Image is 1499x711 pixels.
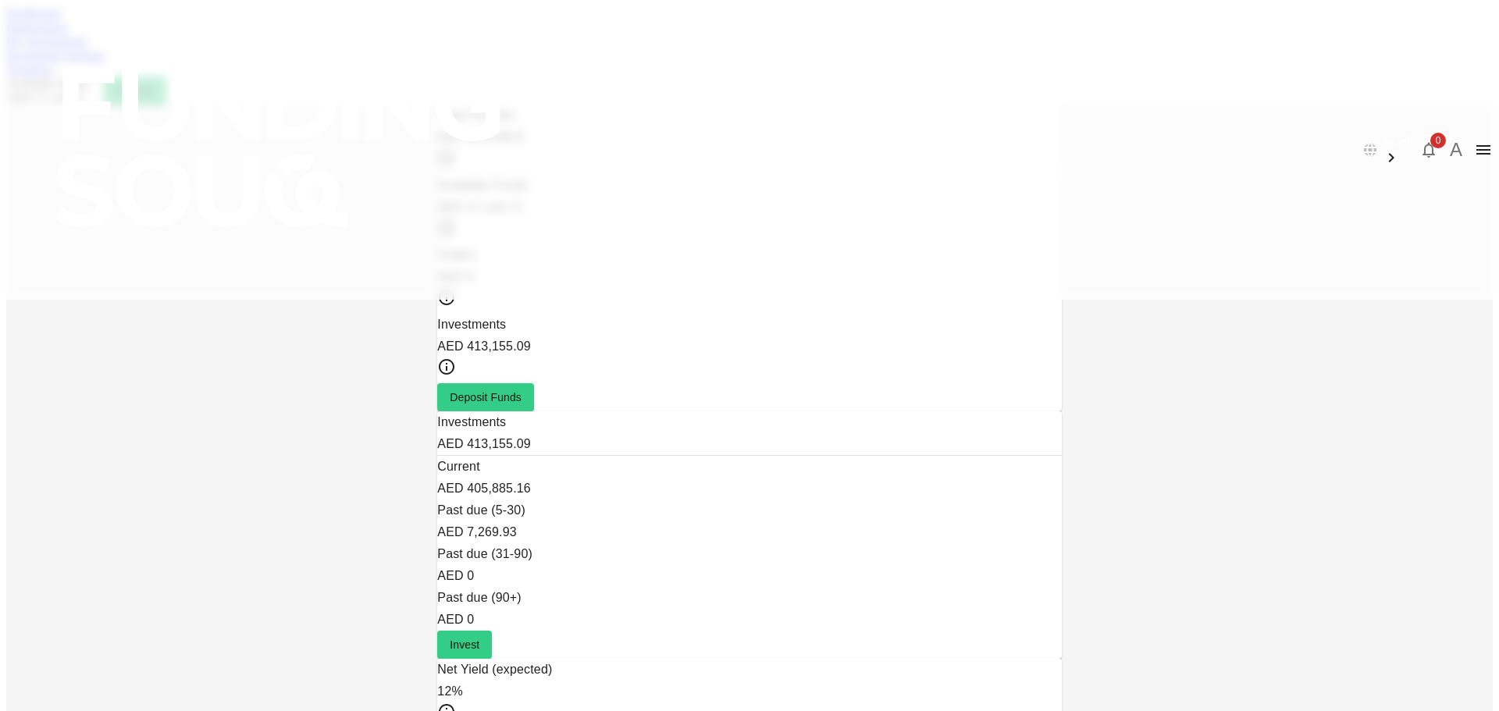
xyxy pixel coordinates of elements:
span: Past due (31-90) [437,547,532,560]
button: 0 [1413,134,1444,165]
div: AED 405,885.16 [437,478,1061,499]
span: Current [437,460,479,473]
span: Past due (5-30) [437,503,525,517]
span: 0 [1430,133,1446,148]
button: A [1444,138,1468,162]
span: Net Yield (expected) [437,663,552,676]
div: AED 413,155.09 [437,336,1061,357]
span: العربية [1382,133,1413,145]
button: Deposit Funds [437,383,534,411]
div: AED 413,155.09 [437,433,1061,455]
div: AED 0 [437,565,1061,587]
span: Past due (90+) [437,591,522,604]
span: Investments [437,318,506,331]
div: AED 7,269.93 [437,521,1061,543]
button: Invest [437,631,492,659]
div: 12% [437,681,1061,702]
span: Investments [437,415,506,428]
div: AED 0 [437,609,1061,631]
